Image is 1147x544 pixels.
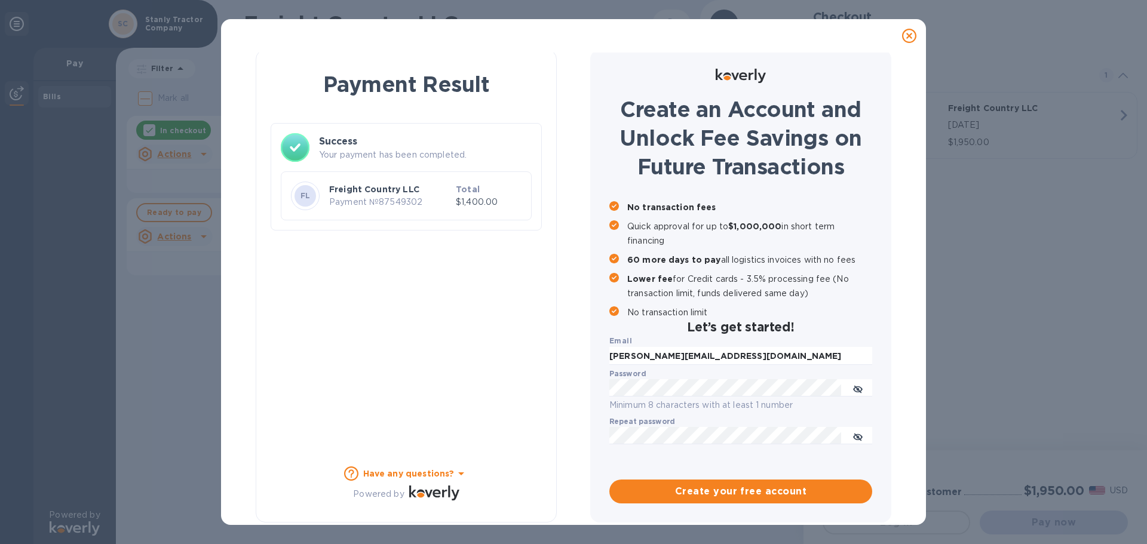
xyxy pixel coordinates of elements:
[363,469,455,478] b: Have any questions?
[609,336,632,345] b: Email
[319,134,532,149] h3: Success
[728,222,781,231] b: $1,000,000
[846,376,870,400] button: toggle password visibility
[409,485,459,500] img: Logo
[627,202,716,212] b: No transaction fees
[609,418,675,425] label: Repeat password
[275,69,537,99] h1: Payment Result
[300,191,311,200] b: FL
[609,480,872,503] button: Create your free account
[609,370,646,377] label: Password
[846,424,870,448] button: toggle password visibility
[353,488,404,500] p: Powered by
[609,95,872,181] h1: Create an Account and Unlock Fee Savings on Future Transactions
[329,196,451,208] p: Payment № 87549302
[609,398,872,412] p: Minimum 8 characters with at least 1 number
[319,149,532,161] p: Your payment has been completed.
[456,196,522,208] p: $1,400.00
[329,183,451,195] p: Freight Country LLC
[609,319,872,334] h2: Let’s get started!
[627,305,872,319] p: No transaction limit
[627,219,872,248] p: Quick approval for up to in short term financing
[716,69,766,83] img: Logo
[627,255,721,265] b: 60 more days to pay
[627,272,872,300] p: for Credit cards - 3.5% processing fee (No transaction limit, funds delivered same day)
[627,274,673,284] b: Lower fee
[456,185,480,194] b: Total
[627,253,872,267] p: all logistics invoices with no fees
[609,347,872,365] input: Enter email address
[619,484,863,499] span: Create your free account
